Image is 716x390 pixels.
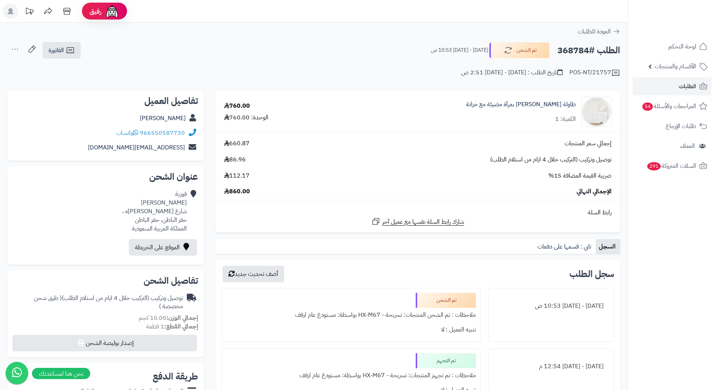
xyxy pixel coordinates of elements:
[153,372,198,381] h2: طريقة الدفع
[226,368,475,383] div: ملاحظات : تم تجهيز المنتجات: تسريحة - HX-M67 بواسطة: مستودع عام ارفف
[42,42,81,59] a: الفاتورة
[224,187,250,196] span: 860.00
[146,322,198,331] small: 1 قطعة
[578,27,620,36] a: العودة للطلبات
[129,239,197,256] a: الموقع على الخريطة
[167,313,198,322] strong: إجمالي الوزن:
[466,100,576,109] a: طاولة [PERSON_NAME] بمرآة مضيئة مع خزانة
[48,46,64,55] span: الفاتورة
[555,115,576,123] div: الكمية: 1
[224,155,246,164] span: 86.96
[647,162,661,170] span: 291
[655,61,696,72] span: الأقسام والمنتجات
[224,172,250,180] span: 112.17
[565,139,612,148] span: إجمالي سعر المنتجات
[224,102,250,110] div: 760.00
[416,293,476,308] div: تم الشحن
[642,102,653,111] span: 54
[14,96,198,105] h2: تفاصيل العميل
[226,322,475,337] div: تنبيه العميل : لا
[668,41,696,52] span: لوحة التحكم
[633,117,711,135] a: طلبات الإرجاع
[224,113,268,122] div: الوحدة: 760.00
[646,161,696,171] span: السلات المتروكة
[569,68,620,77] div: POS-NT/21757
[642,101,696,111] span: المراجعات والأسئلة
[20,4,39,21] a: تحديثات المنصة
[493,359,609,374] div: [DATE] - [DATE] 12:54 م
[534,239,596,254] a: تابي : قسمها على دفعات
[224,139,250,148] span: 660.87
[116,128,138,137] a: واتساب
[431,47,488,54] small: [DATE] - [DATE] 10:53 ص
[14,276,198,285] h2: تفاصيل الشحن
[633,38,711,56] a: لوحة التحكم
[14,172,198,181] h2: عنوان الشحن
[164,322,198,331] strong: إجمالي القطع:
[578,27,611,36] span: العودة للطلبات
[139,313,198,322] small: 10.00 كجم
[223,266,284,282] button: أضف تحديث جديد
[88,143,185,152] a: [EMAIL_ADDRESS][DOMAIN_NAME]
[226,308,475,322] div: ملاحظات : تم الشحن المنتجات: تسريحة - HX-M67 بواسطة: مستودع عام ارفف
[493,299,609,313] div: [DATE] - [DATE] 10:53 ص
[12,335,197,351] button: إصدار بوليصة الشحن
[140,114,186,123] a: [PERSON_NAME]
[557,43,620,58] h2: الطلب #368784
[665,20,709,36] img: logo-2.png
[666,121,696,131] span: طلبات الإرجاع
[416,353,476,368] div: تم التجهيز
[680,141,695,151] span: العملاء
[104,4,120,19] img: ai-face.png
[489,42,549,58] button: تم الشحن
[461,68,563,77] div: تاريخ الطلب : [DATE] - [DATE] 2:51 ص
[14,294,183,311] div: توصيل وتركيب (التركيب خلال 4 ايام من استلام الطلب)
[89,7,101,16] span: رفيق
[633,77,711,95] a: الطلبات
[633,137,711,155] a: العملاء
[122,190,187,233] div: فوزية [PERSON_NAME] شارع [PERSON_NAME]ه ، حفر الباطن، حفر الباطن المملكة العربية السعودية
[371,217,464,226] a: شارك رابط السلة نفسها مع عميل آخر
[548,172,612,180] span: ضريبة القيمة المضافة 15%
[596,239,620,254] a: السجل
[679,81,696,92] span: الطلبات
[633,97,711,115] a: المراجعات والأسئلة54
[569,270,614,279] h3: سجل الطلب
[633,157,711,175] a: السلات المتروكة291
[218,208,617,217] div: رابط السلة
[382,218,464,226] span: شارك رابط السلة نفسها مع عميل آخر
[140,128,185,137] a: 966550587730
[582,97,611,127] img: 1753514452-1-90x90.jpg
[577,187,612,196] span: الإجمالي النهائي
[34,294,183,311] span: ( طرق شحن مخصصة )
[490,155,612,164] span: توصيل وتركيب (التركيب خلال 4 ايام من استلام الطلب)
